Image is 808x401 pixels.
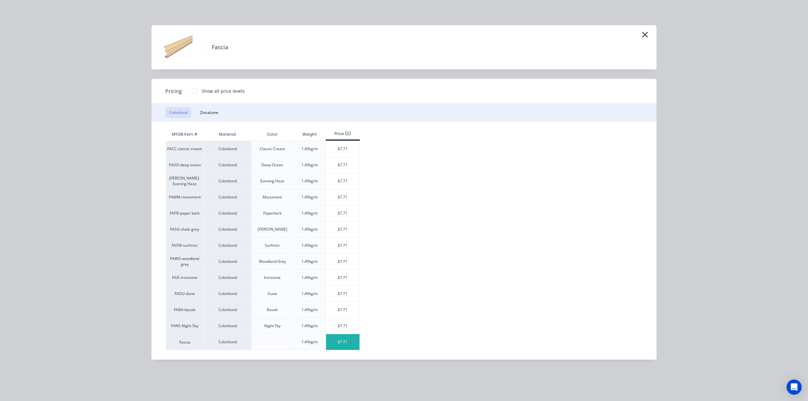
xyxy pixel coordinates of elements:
[165,107,191,118] button: Colorbond
[196,107,222,118] button: Zincalume
[166,302,204,318] div: FABA-basalt
[166,318,204,334] div: FANS-Night Sky
[204,157,251,173] div: Colorbond
[326,221,360,237] div: $7.71
[204,221,251,237] div: Colorbond
[326,302,360,318] div: $7.71
[204,128,251,141] div: Material
[268,291,277,297] div: Dune
[204,318,251,334] div: Colorbond
[265,243,280,248] div: Surfmist
[301,162,318,168] div: 1.49kg/m
[204,173,251,189] div: Colorbond
[260,178,284,184] div: Evening Haze
[301,178,318,184] div: 1.49kg/m
[301,259,318,264] div: 1.49kg/m
[166,189,204,205] div: FAMM-monument
[301,243,318,248] div: 1.49kg/m
[166,157,204,173] div: FADO-deep ocean
[326,334,360,350] div: $7.71
[301,227,318,232] div: 1.49kg/m
[326,173,360,189] div: $7.71
[204,141,251,157] div: Colorbond
[262,127,283,142] div: Color
[263,210,282,216] div: Paperbark
[301,339,318,345] div: 1.49kg/m
[259,259,286,264] div: Woodland Grey
[787,380,802,395] div: Open Intercom Messenger
[326,238,360,253] div: $7.71
[301,323,318,329] div: 1.49kg/m
[301,307,318,313] div: 1.49kg/m
[202,88,245,94] div: Show all price levels
[301,275,318,280] div: 1.49kg/m
[264,323,281,329] div: Night Sky
[166,269,204,286] div: FAIS-ironstone
[326,189,360,205] div: $7.71
[326,131,360,137] div: Price (D)
[166,205,204,221] div: FAPB-paper bark
[204,334,251,350] div: Colorbond
[326,141,360,157] div: $7.71
[204,286,251,302] div: Colorbond
[301,194,318,200] div: 1.49kg/m
[258,227,287,232] div: [PERSON_NAME]
[204,269,251,286] div: Colorbond
[166,286,204,302] div: FADU-dune
[166,173,204,189] div: [PERSON_NAME]-Evening Haze
[264,275,281,280] div: Ironstone
[204,237,251,253] div: Colorbond
[204,189,251,205] div: Colorbond
[301,210,318,216] div: 1.49kg/m
[161,32,193,63] img: Fascia
[166,237,204,253] div: FASM-surfmist
[326,254,360,269] div: $7.71
[301,146,318,152] div: 1.49kg/m
[261,162,283,168] div: Deep Ocean
[267,307,278,313] div: Basalt
[326,286,360,302] div: $7.71
[301,291,318,297] div: 1.49kg/m
[263,194,282,200] div: Monument
[260,146,285,152] div: Classic Cream
[297,127,322,142] div: Weight
[166,141,204,157] div: FACC-classic cream
[326,205,360,221] div: $7.71
[204,205,251,221] div: Colorbond
[166,253,204,269] div: FAWG-woodland grey
[326,270,360,286] div: $7.71
[202,41,238,53] h4: Fascia
[204,253,251,269] div: Colorbond
[326,318,360,334] div: $7.71
[166,334,204,350] div: Fascia
[166,221,204,237] div: FASG-shale grey
[165,87,182,95] span: Pricing
[326,157,360,173] div: $7.71
[166,128,204,141] div: MYOB Item #
[204,302,251,318] div: Colorbond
